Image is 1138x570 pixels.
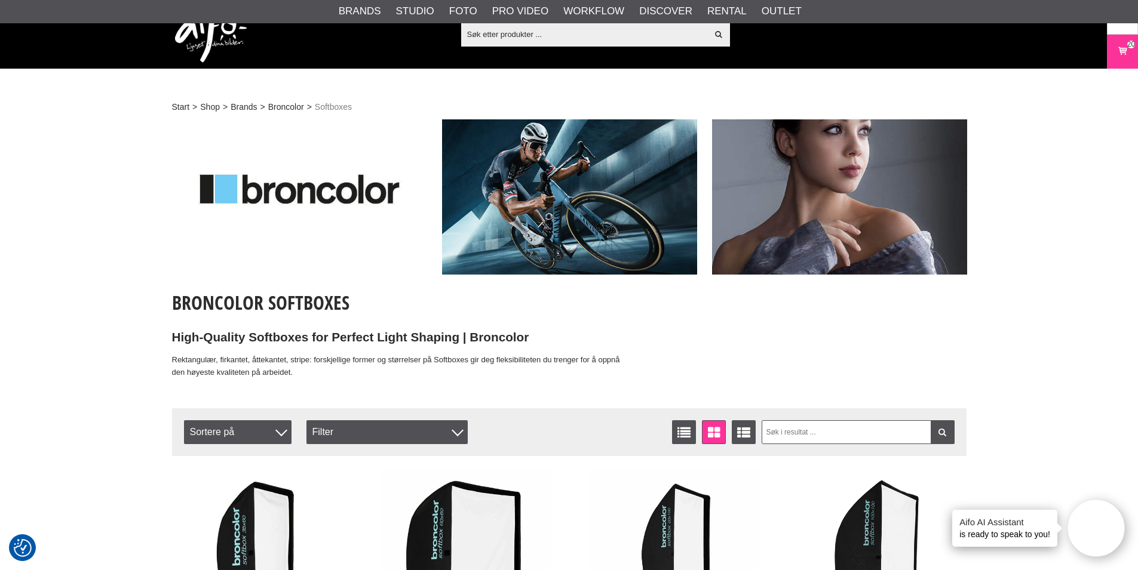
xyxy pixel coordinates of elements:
[200,101,220,113] a: Shop
[396,4,434,19] a: Studio
[306,420,468,444] div: Filter
[1108,38,1137,66] a: 20
[639,4,692,19] a: Discover
[672,420,696,444] a: Vis liste
[762,420,955,444] input: Søk i resultat ...
[952,510,1057,547] div: is ready to speak to you!
[268,101,304,113] a: Broncolor
[702,420,726,444] a: Vindusvisning
[449,4,477,19] a: Foto
[172,354,631,379] p: Rektangulær, firkantet, åttekantet, stripe: forskjellige former og størrelser på Softboxes gir de...
[172,329,631,346] h2: High-Quality Softboxes for Perfect Light Shaping | Broncolor
[712,119,967,275] img: Ad:005 ban-broncolor-003.jpg
[492,4,548,19] a: Pro Video
[172,119,427,275] img: Ad:003 ban-broncolor-logga.jpg
[732,420,756,444] a: Utvidet liste
[707,4,747,19] a: Rental
[184,420,292,444] span: Sortere på
[959,516,1050,528] h4: Aifo AI Assistant
[14,537,32,559] button: Samtykkepreferanser
[563,4,624,19] a: Workflow
[231,101,257,113] a: Brands
[442,119,697,275] img: Ad:004 ban-broncolor-005.jpg
[307,101,312,113] span: >
[339,4,381,19] a: Brands
[315,101,352,113] span: Softboxes
[14,539,32,557] img: Revisit consent button
[260,101,265,113] span: >
[461,25,708,43] input: Søk etter produkter ...
[172,101,190,113] a: Start
[931,420,955,444] a: Filter
[223,101,228,113] span: >
[175,9,247,63] img: logo.png
[172,289,631,316] h1: broncolor Softboxes
[762,4,802,19] a: Outlet
[1127,39,1135,50] span: 20
[192,101,197,113] span: >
